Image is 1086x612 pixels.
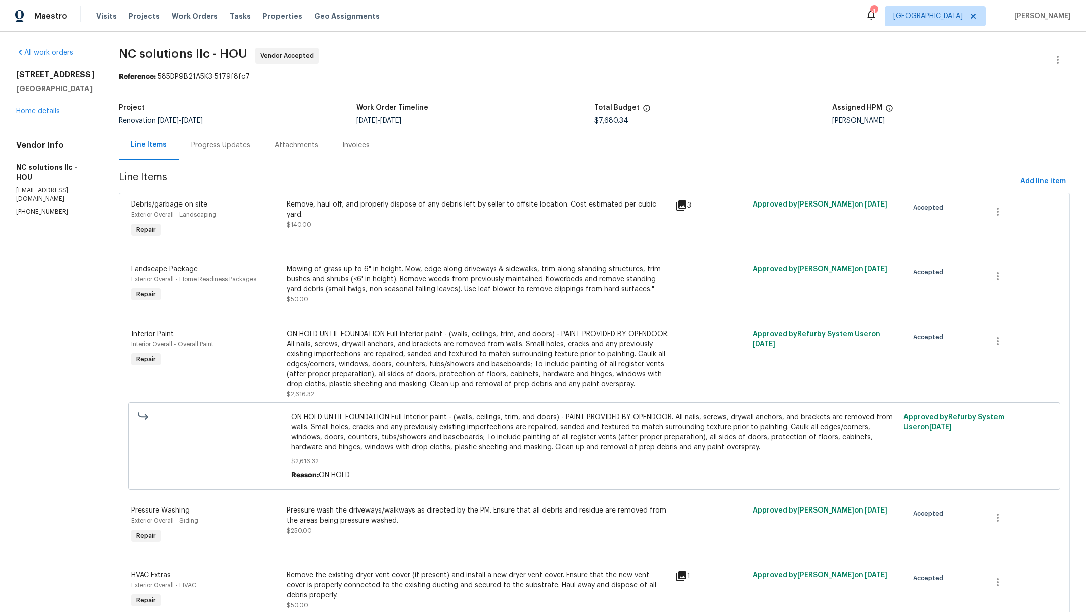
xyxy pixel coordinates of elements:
[119,172,1016,191] span: Line Items
[131,507,190,514] span: Pressure Washing
[319,472,350,479] span: ON HOLD
[34,11,67,21] span: Maestro
[291,412,898,452] span: ON HOLD UNTIL FOUNDATION Full Interior paint - (walls, ceilings, trim, and doors) - PAINT PROVIDE...
[865,572,887,579] span: [DATE]
[753,572,887,579] span: Approved by [PERSON_NAME] on
[131,140,167,150] div: Line Items
[119,104,145,111] h5: Project
[832,117,1070,124] div: [PERSON_NAME]
[131,276,256,282] span: Exterior Overall - Home Readiness Packages
[913,332,947,342] span: Accepted
[929,424,952,431] span: [DATE]
[132,531,160,541] span: Repair
[129,11,160,21] span: Projects
[275,140,318,150] div: Attachments
[182,117,203,124] span: [DATE]
[893,11,963,21] span: [GEOGRAPHIC_DATA]
[865,266,887,273] span: [DATE]
[1016,172,1070,191] button: Add line item
[131,212,216,218] span: Exterior Overall - Landscaping
[753,331,880,348] span: Approved by Refurby System User on
[832,104,882,111] h5: Assigned HPM
[865,201,887,208] span: [DATE]
[753,201,887,208] span: Approved by [PERSON_NAME] on
[131,518,198,524] span: Exterior Overall - Siding
[16,208,95,216] p: [PHONE_NUMBER]
[287,570,669,600] div: Remove the existing dryer vent cover (if present) and install a new dryer vent cover. Ensure that...
[132,595,160,605] span: Repair
[16,162,95,182] h5: NC solutions llc - HOU
[119,48,247,60] span: NC solutions llc - HOU
[291,472,319,479] span: Reason:
[131,331,174,338] span: Interior Paint
[16,84,95,94] h5: [GEOGRAPHIC_DATA]
[16,70,95,80] h2: [STREET_ADDRESS]
[913,267,947,277] span: Accepted
[675,570,747,582] div: 1
[287,296,308,302] span: $50.00
[287,199,669,220] div: Remove, haul off, and properly dispose of any debris left by seller to offsite location. Cost est...
[230,13,251,20] span: Tasks
[16,49,73,56] a: All work orders
[287,391,314,397] span: $2,616.32
[885,104,893,117] span: The hpm assigned to this work order.
[158,117,203,124] span: -
[158,117,179,124] span: [DATE]
[191,140,250,150] div: Progress Updates
[594,104,640,111] h5: Total Budget
[643,104,651,117] span: The total cost of line items that have been proposed by Opendoor. This sum includes line items th...
[287,528,312,534] span: $250.00
[356,117,401,124] span: -
[260,51,318,61] span: Vendor Accepted
[753,507,887,514] span: Approved by [PERSON_NAME] on
[287,602,308,608] span: $50.00
[913,573,947,583] span: Accepted
[594,117,628,124] span: $7,680.34
[287,505,669,526] div: Pressure wash the driveways/walkways as directed by the PM. Ensure that all debris and residue ar...
[865,507,887,514] span: [DATE]
[903,414,1004,431] span: Approved by Refurby System User on
[287,329,669,389] div: ON HOLD UNTIL FOUNDATION Full Interior paint - (walls, ceilings, trim, and doors) - PAINT PROVIDE...
[131,201,207,208] span: Debris/garbage on site
[119,73,156,80] b: Reference:
[753,341,775,348] span: [DATE]
[119,117,203,124] span: Renovation
[287,222,311,228] span: $140.00
[132,225,160,235] span: Repair
[287,264,669,294] div: Mowing of grass up to 6" in height. Mow, edge along driveways & sidewalks, trim along standing st...
[132,289,160,299] span: Repair
[342,140,370,150] div: Invoices
[263,11,302,21] span: Properties
[870,6,877,16] div: 4
[172,11,218,21] span: Work Orders
[753,266,887,273] span: Approved by [PERSON_NAME] on
[1010,11,1071,21] span: [PERSON_NAME]
[913,202,947,213] span: Accepted
[131,582,196,588] span: Exterior Overall - HVAC
[356,104,428,111] h5: Work Order Timeline
[131,572,171,579] span: HVAC Extras
[356,117,378,124] span: [DATE]
[314,11,380,21] span: Geo Assignments
[16,140,95,150] h4: Vendor Info
[131,266,198,273] span: Landscape Package
[1020,175,1066,188] span: Add line item
[913,508,947,519] span: Accepted
[119,72,1070,82] div: 585DP9B21A5K3-5179f8fc7
[291,456,898,466] span: $2,616.32
[16,186,95,203] p: [EMAIL_ADDRESS][DOMAIN_NAME]
[16,108,60,115] a: Home details
[132,354,160,364] span: Repair
[380,117,401,124] span: [DATE]
[131,341,213,347] span: Interior Overall - Overall Paint
[675,199,747,212] div: 3
[96,11,117,21] span: Visits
